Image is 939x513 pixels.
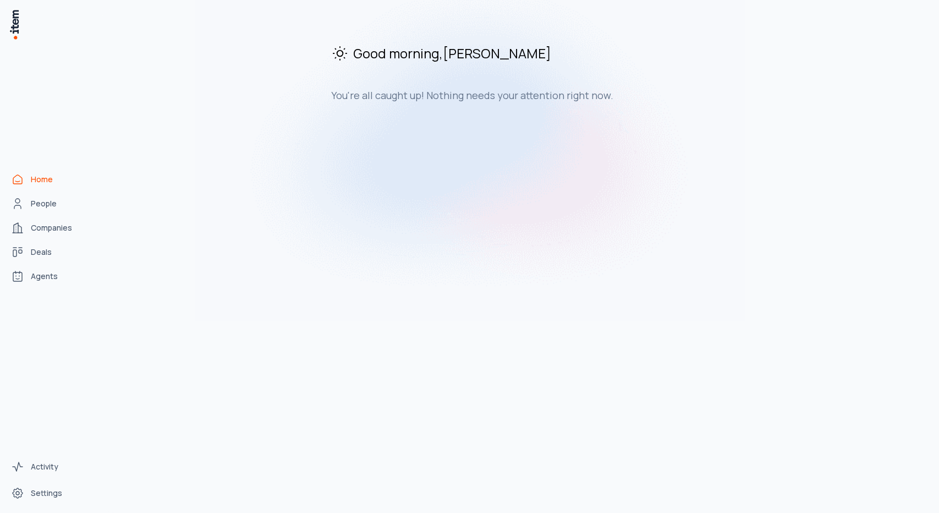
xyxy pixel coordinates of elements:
span: Agents [31,271,58,282]
span: Activity [31,461,58,472]
a: Agents [7,265,90,287]
a: People [7,193,90,215]
a: Settings [7,482,90,504]
a: Home [7,168,90,190]
span: Settings [31,488,62,499]
span: Home [31,174,53,185]
a: Deals [7,241,90,263]
h2: Good morning , [PERSON_NAME] [331,44,701,62]
span: People [31,198,57,209]
span: Deals [31,247,52,258]
h3: You're all caught up! Nothing needs your attention right now. [331,89,701,102]
a: Activity [7,456,90,478]
span: Companies [31,222,72,233]
img: Item Brain Logo [9,9,20,40]
a: Companies [7,217,90,239]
